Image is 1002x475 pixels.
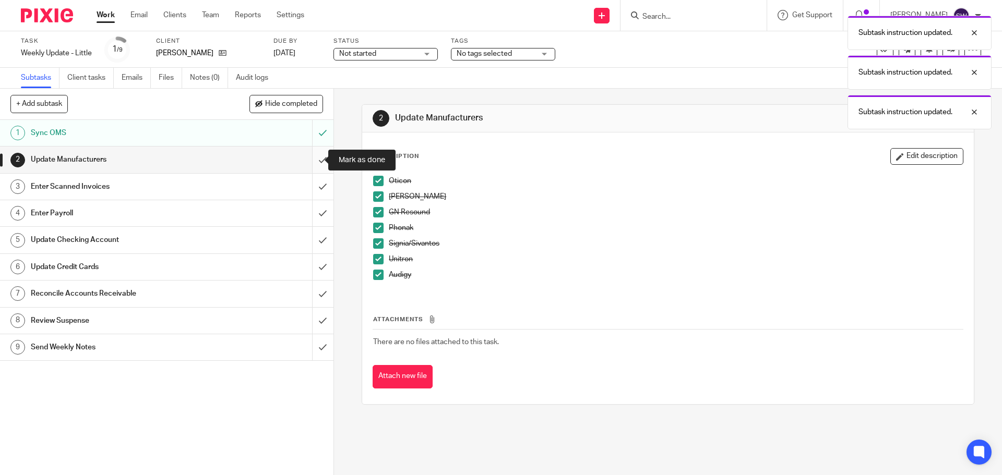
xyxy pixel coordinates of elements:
[235,10,261,20] a: Reports
[373,316,423,322] span: Attachments
[159,68,182,88] a: Files
[373,110,389,127] div: 2
[10,206,25,221] div: 4
[389,191,962,202] p: [PERSON_NAME]
[31,259,211,275] h1: Update Credit Cards
[953,7,970,24] img: svg%3E
[10,286,25,301] div: 7
[858,67,952,78] p: Subtask instruction updated.
[21,68,59,88] a: Subtasks
[389,207,962,217] p: GN Resound
[117,47,123,53] small: /9
[273,37,320,45] label: Due by
[122,68,151,88] a: Emails
[31,339,211,355] h1: Send Weekly Notes
[451,37,555,45] label: Tags
[156,48,213,58] p: [PERSON_NAME]
[389,238,962,249] p: Signia/Sivantos
[389,254,962,264] p: Unitron
[395,113,690,124] h1: Update Manufacturers
[163,10,186,20] a: Clients
[31,205,211,221] h1: Enter Payroll
[273,50,295,57] span: [DATE]
[389,176,962,186] p: Oticon
[10,153,25,167] div: 2
[31,152,211,167] h1: Update Manufacturers
[190,68,228,88] a: Notes (0)
[156,37,260,45] label: Client
[389,270,962,280] p: Audigy
[339,50,376,57] span: Not started
[389,223,962,233] p: Phonak
[249,95,323,113] button: Hide completed
[31,179,211,194] h1: Enter Scanned Invoices
[10,340,25,355] div: 9
[858,107,952,117] p: Subtask instruction updated.
[457,50,512,57] span: No tags selected
[10,126,25,140] div: 1
[97,10,115,20] a: Work
[31,232,211,248] h1: Update Checking Account
[333,37,438,45] label: Status
[67,68,114,88] a: Client tasks
[10,313,25,328] div: 8
[373,152,419,161] p: Description
[130,10,148,20] a: Email
[858,28,952,38] p: Subtask instruction updated.
[277,10,304,20] a: Settings
[21,8,73,22] img: Pixie
[373,338,499,346] span: There are no files attached to this task.
[21,37,92,45] label: Task
[31,286,211,301] h1: Reconcile Accounts Receivable
[236,68,276,88] a: Audit logs
[21,48,92,58] div: Weekly Update - Little
[265,100,317,108] span: Hide completed
[10,260,25,274] div: 6
[10,95,68,113] button: + Add subtask
[10,179,25,194] div: 3
[890,148,963,165] button: Edit description
[31,313,211,328] h1: Review Suspense
[202,10,219,20] a: Team
[373,365,433,388] button: Attach new file
[10,233,25,248] div: 5
[31,125,211,141] h1: Sync OMS
[112,43,123,55] div: 1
